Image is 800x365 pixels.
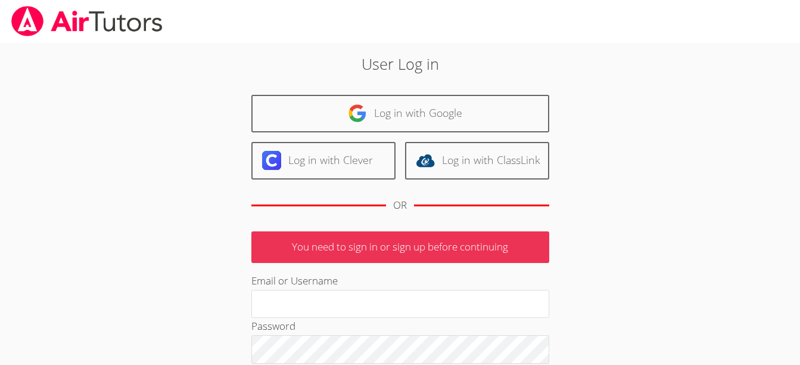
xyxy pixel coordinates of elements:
h2: User Log in [184,52,616,75]
img: clever-logo-6eab21bc6e7a338710f1a6ff85c0baf02591cd810cc4098c63d3a4b26e2feb20.svg [262,151,281,170]
div: OR [393,197,407,214]
label: Email or Username [251,274,338,287]
a: Log in with Google [251,95,549,132]
a: Log in with Clever [251,142,396,180]
img: airtutors_banner-c4298cdbf04f3fff15de1276eac7730deb9818008684d7c2e4769d2f7ddbe033.png [10,6,164,36]
a: Log in with ClassLink [405,142,549,180]
label: Password [251,319,295,333]
img: google-logo-50288ca7cdecda66e5e0955fdab243c47b7ad437acaf1139b6f446037453330a.svg [348,104,367,123]
p: You need to sign in or sign up before continuing [251,231,549,263]
img: classlink-logo-d6bb404cc1216ec64c9a2012d9dc4662098be43eaf13dc465df04b49fa7ab582.svg [416,151,435,170]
